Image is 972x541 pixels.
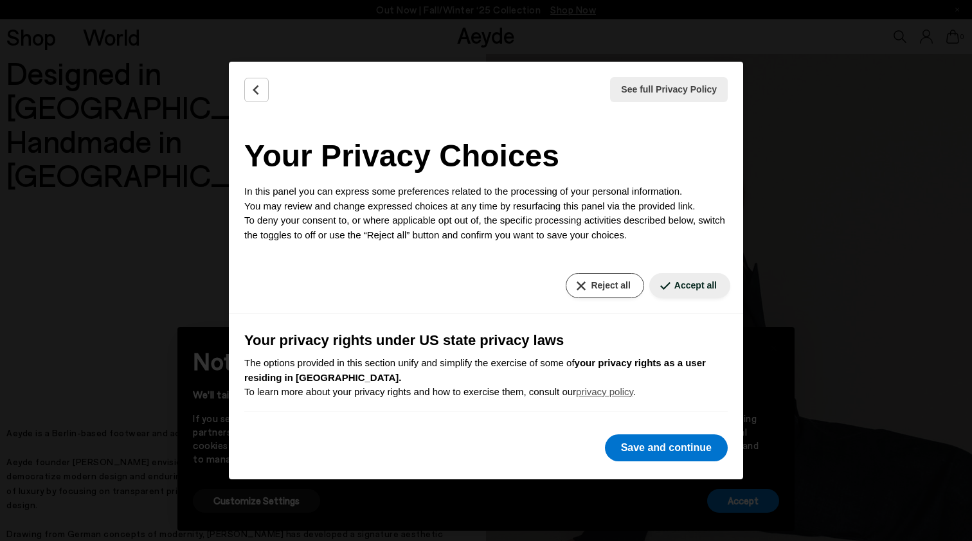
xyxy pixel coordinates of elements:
[244,357,706,383] b: your privacy rights as a user residing in [GEOGRAPHIC_DATA].
[566,273,643,298] button: Reject all
[649,273,730,298] button: Accept all
[576,386,633,397] a: privacy policy
[610,77,728,102] button: See full Privacy Policy
[244,356,728,400] p: The options provided in this section unify and simplify the exercise of some of To learn more abo...
[244,184,728,242] p: In this panel you can express some preferences related to the processing of your personal informa...
[605,434,728,461] button: Save and continue
[621,83,717,96] span: See full Privacy Policy
[244,133,728,179] h2: Your Privacy Choices
[244,330,728,351] h3: Your privacy rights under US state privacy laws
[244,78,269,102] button: Back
